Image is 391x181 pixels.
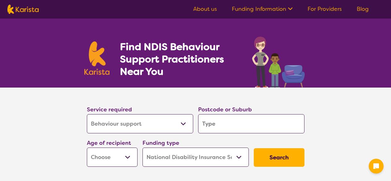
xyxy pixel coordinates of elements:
input: Type [198,114,304,133]
label: Service required [87,106,132,113]
img: Karista logo [7,5,39,14]
a: About us [193,5,217,13]
button: Search [254,148,304,167]
a: For Providers [308,5,342,13]
img: Karista logo [84,41,110,75]
a: Funding Information [232,5,293,13]
label: Funding type [142,139,179,147]
a: Blog [357,5,369,13]
label: Age of recipient [87,139,131,147]
label: Postcode or Suburb [198,106,252,113]
h1: Find NDIS Behaviour Support Practitioners Near You [120,41,240,78]
img: behaviour-support [250,33,307,88]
